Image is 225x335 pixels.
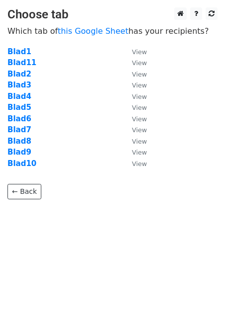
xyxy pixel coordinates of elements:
a: View [122,159,147,168]
a: Blad11 [7,58,36,67]
a: View [122,137,147,146]
a: Blad4 [7,92,31,101]
a: Blad2 [7,70,31,79]
p: Which tab of has your recipients? [7,26,218,36]
a: this Google Sheet [58,26,128,36]
a: View [122,114,147,123]
a: Blad8 [7,137,31,146]
small: View [132,71,147,78]
a: ← Back [7,184,41,199]
small: View [132,48,147,56]
small: View [132,93,147,100]
small: View [132,104,147,111]
a: View [122,47,147,56]
a: Blad6 [7,114,31,123]
small: View [132,59,147,67]
a: Blad5 [7,103,31,112]
small: View [132,138,147,145]
a: View [122,58,147,67]
a: Blad10 [7,159,36,168]
a: View [122,81,147,89]
small: View [132,82,147,89]
a: Blad9 [7,148,31,157]
a: View [122,125,147,134]
small: View [132,126,147,134]
small: View [132,115,147,123]
a: View [122,70,147,79]
small: View [132,149,147,156]
small: View [132,160,147,167]
a: Blad1 [7,47,31,56]
a: View [122,92,147,101]
a: View [122,148,147,157]
a: Blad3 [7,81,31,89]
a: View [122,103,147,112]
a: Blad7 [7,125,31,134]
h3: Choose tab [7,7,218,22]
